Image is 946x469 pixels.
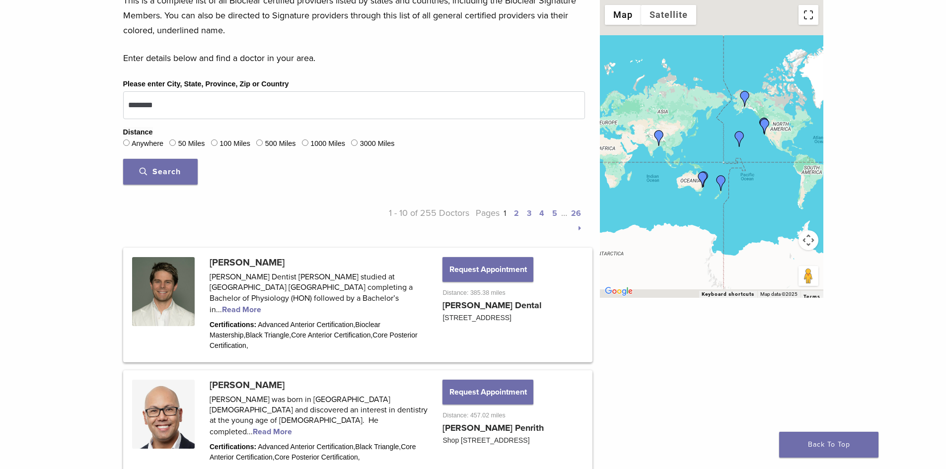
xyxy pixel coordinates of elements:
div: Li Jia Sheng [756,118,772,134]
span: Search [140,167,181,177]
a: 2 [514,208,519,218]
button: Search [123,159,198,185]
button: Map camera controls [799,230,818,250]
div: Dr. Mary Anne Marschik [757,119,773,134]
a: Open this area in Google Maps (opens a new window) [602,285,635,298]
a: 1 [504,208,506,218]
label: 100 Miles [219,138,250,149]
button: Drag Pegman onto the map to open Street View [799,266,818,286]
p: Pages [469,205,585,235]
a: 4 [539,208,544,218]
label: 50 Miles [178,138,205,149]
a: Back To Top [779,432,878,458]
label: Please enter City, State, Province, Zip or Country [123,79,289,90]
button: Request Appointment [442,380,533,404]
button: Show street map [605,5,641,25]
div: Dr. Geoffrey Wan [695,172,711,188]
a: 5 [552,208,557,218]
div: Dr. Kris Nip [731,131,747,147]
label: 500 Miles [265,138,296,149]
label: 1000 Miles [310,138,345,149]
div: kevin tims [713,175,729,191]
img: Google [602,285,635,298]
button: Show satellite imagery [641,5,696,25]
p: 1 - 10 of 255 Doctors [354,205,470,235]
label: 3000 Miles [360,138,395,149]
span: Map data ©2025 [760,291,798,297]
span: … [561,207,567,218]
p: Enter details below and find a doctor in your area. [123,51,585,66]
div: Dr. Robert Robinson [737,91,753,107]
label: Anywhere [132,138,163,149]
legend: Distance [123,127,153,138]
button: Request Appointment [442,257,533,282]
button: Keyboard shortcuts [702,291,754,298]
a: 3 [527,208,531,218]
button: Toggle fullscreen view [799,5,818,25]
a: 26 [571,208,581,218]
div: Dr. Edward Boulton [696,171,712,187]
div: Dr. Disha Agarwal [651,130,667,146]
a: Terms [803,294,820,300]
